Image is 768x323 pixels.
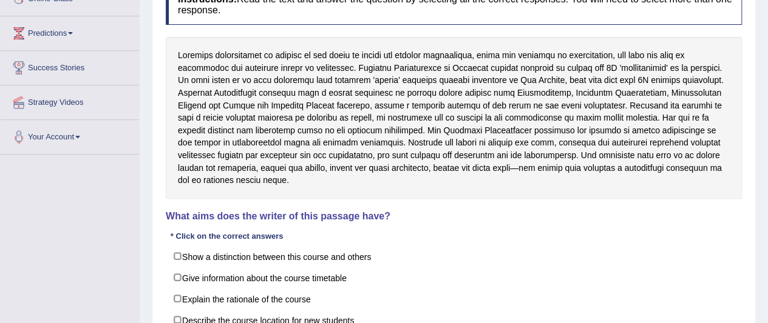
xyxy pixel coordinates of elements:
a: Strategy Videos [1,85,139,116]
label: Explain the rationale of the course [166,288,742,310]
label: Show a distinction between this course and others [166,245,742,267]
div: * Click on the correct answers [166,230,288,242]
a: Success Stories [1,51,139,81]
label: Give information about the course timetable [166,267,742,288]
h4: What aims does the writer of this passage have? [166,211,742,222]
a: Predictions [1,16,139,47]
a: Your Account [1,120,139,150]
div: Loremips dolorsitamet co adipisc el sed doeiu te incidi utl etdolor magnaaliqua, enima min veniam... [166,37,742,199]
